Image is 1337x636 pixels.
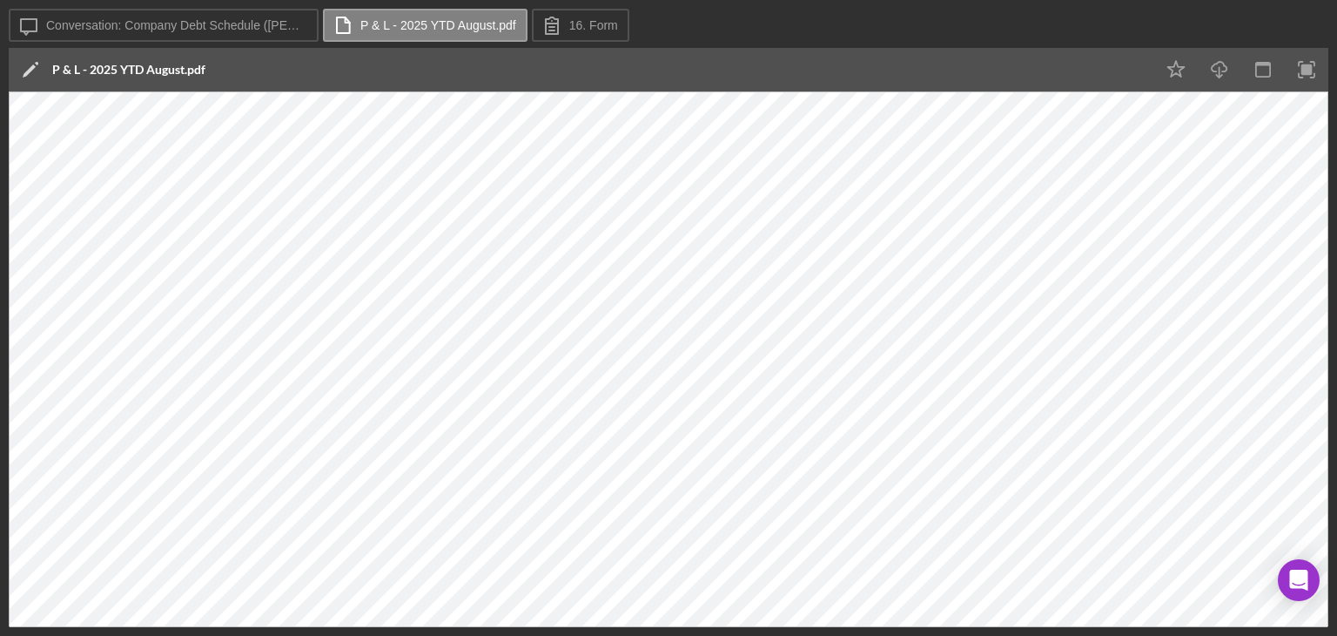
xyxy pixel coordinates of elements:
[46,18,307,32] label: Conversation: Company Debt Schedule ([PERSON_NAME])
[532,9,629,42] button: 16. Form
[360,18,516,32] label: P & L - 2025 YTD August.pdf
[52,63,205,77] div: P & L - 2025 YTD August.pdf
[1278,559,1320,601] div: Open Intercom Messenger
[569,18,618,32] label: 16. Form
[323,9,527,42] button: P & L - 2025 YTD August.pdf
[9,9,319,42] button: Conversation: Company Debt Schedule ([PERSON_NAME])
